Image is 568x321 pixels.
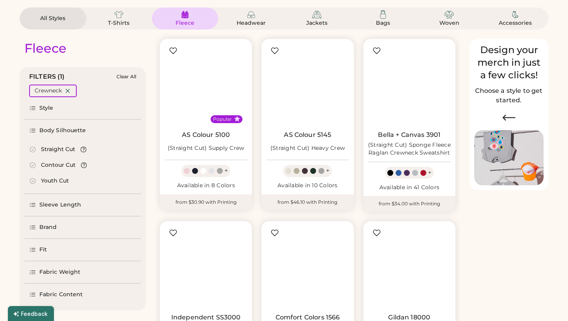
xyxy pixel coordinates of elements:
div: Available in 10 Colors [266,182,349,190]
img: T-Shirts Icon [114,10,124,19]
div: from $34.00 with Printing [363,196,455,212]
div: Fleece [167,19,203,27]
div: Fleece [24,41,67,56]
div: Style [39,104,54,112]
div: All Styles [35,15,70,22]
div: + [326,166,329,175]
div: T-Shirts [101,19,137,27]
img: Image of Lisa Congdon Eye Print on T-Shirt and Hat [474,130,544,186]
img: Fleece Icon [180,10,190,19]
img: AS Colour 5145 (Straight Cut) Heavy Crew [266,44,349,126]
div: (Straight Cut) Heavy Crew [270,144,345,152]
a: Bella + Canvas 3901 [378,131,440,139]
div: Sleeve Length [39,201,81,209]
div: Youth Cut [41,177,69,185]
div: Clear All [117,74,136,79]
a: AS Colour 5100 [182,131,230,139]
h2: Choose a style to get started. [474,86,544,105]
img: Gildan 18000 Heavy Blend™ Crewneck Sweatshirt [368,226,451,308]
img: AS Colour 5100 (Straight Cut) Supply Crew [165,44,247,126]
img: BELLA + CANVAS 3901 (Straight Cut) Sponge Fleece Raglan Crewneck Sweatshirt [368,44,451,126]
div: Contour Cut [41,161,76,169]
img: Jackets Icon [312,10,322,19]
div: Woven [431,19,467,27]
div: Bags [365,19,401,27]
div: Accessories [498,19,533,27]
div: Fit [39,246,47,254]
div: Design your merch in just a few clicks! [474,44,544,81]
img: Woven Icon [444,10,454,19]
div: (Straight Cut) Sponge Fleece Raglan Crewneck Sweatshirt [368,141,451,157]
div: Crewneck [35,87,62,95]
div: Fabric Weight [39,268,80,276]
div: + [224,166,228,175]
div: Jackets [299,19,335,27]
div: FILTERS (1) [29,72,65,81]
div: from $46.10 with Printing [261,194,353,210]
div: Body Silhouette [39,127,86,135]
div: + [428,168,431,177]
button: Popular Style [234,116,240,122]
div: from $30.90 with Printing [160,194,252,210]
div: (Straight Cut) Supply Crew [168,144,244,152]
div: Fabric Content [39,291,83,299]
div: Popular [213,116,232,122]
img: Independent Trading Co. SS3000 Midweight Sweatshirt [165,226,247,308]
img: Bags Icon [378,10,388,19]
div: Brand [39,223,57,231]
div: Headwear [233,19,269,27]
img: Accessories Icon [511,10,520,19]
a: AS Colour 5145 [284,131,331,139]
div: Available in 41 Colors [368,184,451,192]
div: Straight Cut [41,146,75,153]
div: Available in 8 Colors [165,182,247,190]
img: Comfort Colors 1566 Garment-Dyed Sweatshirt [266,226,349,308]
img: Headwear Icon [246,10,256,19]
